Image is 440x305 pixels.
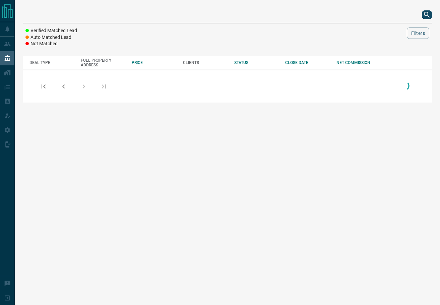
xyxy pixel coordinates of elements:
[336,60,381,65] div: NET COMMISSION
[422,10,432,19] button: search button
[132,60,176,65] div: PRICE
[81,58,125,67] div: FULL PROPERTY ADDRESS
[25,41,77,47] li: Not Matched
[234,60,279,65] div: STATUS
[183,60,228,65] div: CLIENTS
[25,27,77,34] li: Verified Matched Lead
[285,60,330,65] div: CLOSE DATE
[407,27,429,39] button: Filters
[25,34,77,41] li: Auto Matched Lead
[29,60,74,65] div: DEAL TYPE
[398,79,411,94] div: Loading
